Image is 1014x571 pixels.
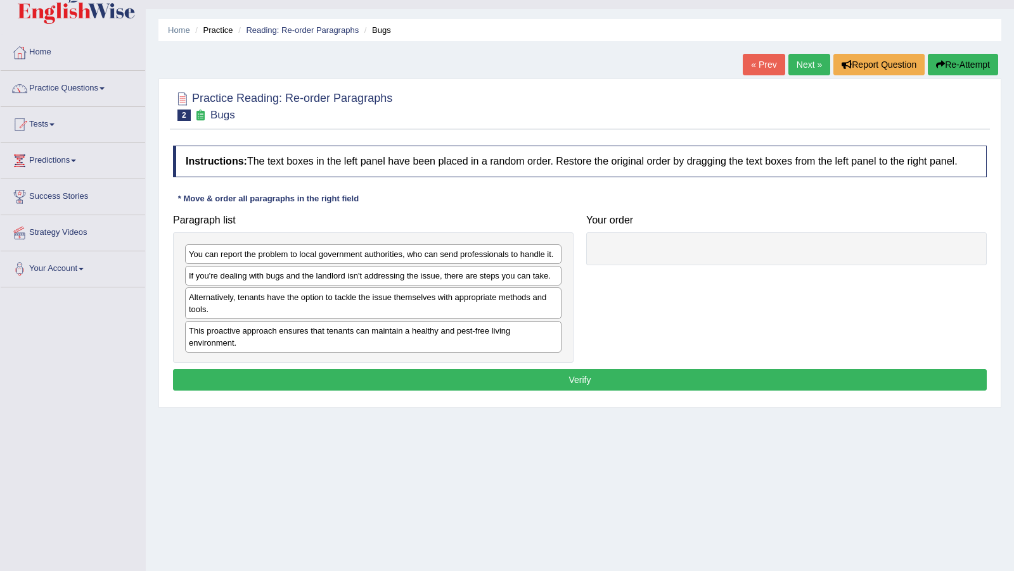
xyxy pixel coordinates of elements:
[173,193,364,205] div: * Move & order all paragraphs in the right field
[168,25,190,35] a: Home
[177,110,191,121] span: 2
[246,25,359,35] a: Reading: Re-order Paragraphs
[185,287,562,319] div: Alternatively, tenants have the option to tackle the issue themselves with appropriate methods an...
[185,321,562,353] div: This proactive approach ensures that tenants can maintain a healthy and pest-free living environm...
[173,215,574,226] h4: Paragraph list
[173,369,987,391] button: Verify
[361,24,391,36] li: Bugs
[192,24,233,36] li: Practice
[1,215,145,247] a: Strategy Videos
[928,54,998,75] button: Re-Attempt
[210,109,235,121] small: Bugs
[194,110,207,122] small: Exam occurring question
[1,143,145,175] a: Predictions
[833,54,925,75] button: Report Question
[743,54,785,75] a: « Prev
[173,89,392,121] h2: Practice Reading: Re-order Paragraphs
[1,35,145,66] a: Home
[186,156,247,166] b: Instructions:
[1,107,145,139] a: Tests
[1,71,145,103] a: Practice Questions
[185,244,562,264] div: You can report the problem to local government authorities, who can send professionals to handle it.
[788,54,830,75] a: Next »
[173,146,987,177] h4: The text boxes in the left panel have been placed in a random order. Restore the original order b...
[1,179,145,211] a: Success Stories
[1,251,145,283] a: Your Account
[586,215,987,226] h4: Your order
[185,266,562,285] div: If you're dealing with bugs and the landlord isn't addressing the issue, there are steps you can ...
